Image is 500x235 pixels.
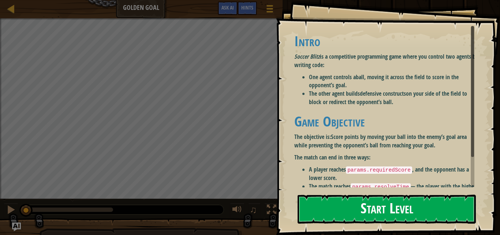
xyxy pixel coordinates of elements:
button: Ask AI [218,1,238,15]
button: Ask AI [12,223,21,231]
button: Toggle fullscreen [264,203,279,218]
span: Hints [241,4,253,11]
p: is a competitive programming game where you control two agents by writing code: [294,52,480,69]
em: Soccer Blitz [294,52,320,60]
li: A player reaches , and the opponent has a lower score. [309,165,480,182]
button: Show game menu [261,1,279,19]
span: Ask AI [221,4,234,11]
button: ♫ [248,203,261,218]
span: ♫ [250,204,257,215]
code: params.requiredScore [346,166,412,174]
button: Ctrl + P: Pause [4,203,18,218]
p: The match can end in three ways: [294,153,480,162]
h1: Intro [294,33,480,49]
strong: defensive constructs [360,89,406,98]
code: params.resolveTime [351,183,410,191]
button: Start Level [298,195,476,224]
p: The objective is: [294,133,480,150]
li: The match reaches — the player with the higher score wins. [309,182,480,199]
strong: Score points by moving your ball into the enemy’s goal area while preventing the opponent’s ball ... [294,133,467,149]
strong: ball [356,73,364,81]
h1: Game Objective [294,114,480,129]
li: One agent controls a , moving it across the field to score in the opponent’s goal. [309,73,480,90]
button: Adjust volume [230,203,245,218]
li: The other agent builds on your side of the field to block or redirect the opponent’s ball. [309,89,480,106]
